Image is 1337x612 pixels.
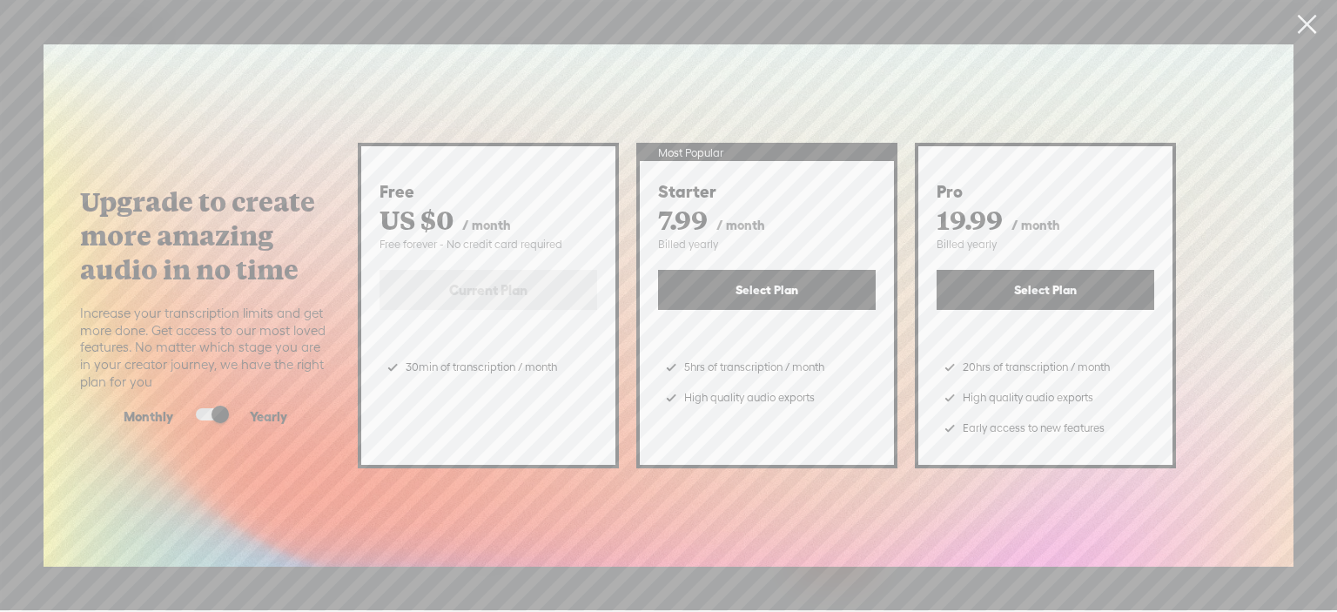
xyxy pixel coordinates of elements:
[406,354,557,380] span: 30min of transcription / month
[640,146,894,161] div: Most Popular
[380,270,597,310] label: Current Plan
[80,185,331,286] label: Upgrade to create more amazing audio in no time
[658,270,876,310] button: Select Plan
[937,238,1154,252] div: Billed yearly
[963,385,1093,411] span: High quality audio exports
[80,305,331,390] span: Increase your transcription limits and get more done. Get access to our most loved features. No m...
[124,408,173,426] span: Monthly
[937,270,1154,310] button: Select Plan
[963,354,1110,380] span: 20hrs of transcription / month
[716,218,765,232] span: / month
[380,238,597,252] div: Free forever - No credit card required
[658,238,876,252] div: Billed yearly
[937,181,1154,203] div: Pro
[1011,218,1060,232] span: / month
[250,408,287,426] span: Yearly
[684,385,815,411] span: High quality audio exports
[658,181,876,203] div: Starter
[462,218,511,232] span: / month
[380,181,597,203] div: Free
[963,415,1105,441] span: Early access to new features
[658,202,708,237] span: 7.99
[380,202,454,237] span: US $0
[684,354,824,380] span: 5hrs of transcription / month
[937,202,1003,237] span: 19.99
